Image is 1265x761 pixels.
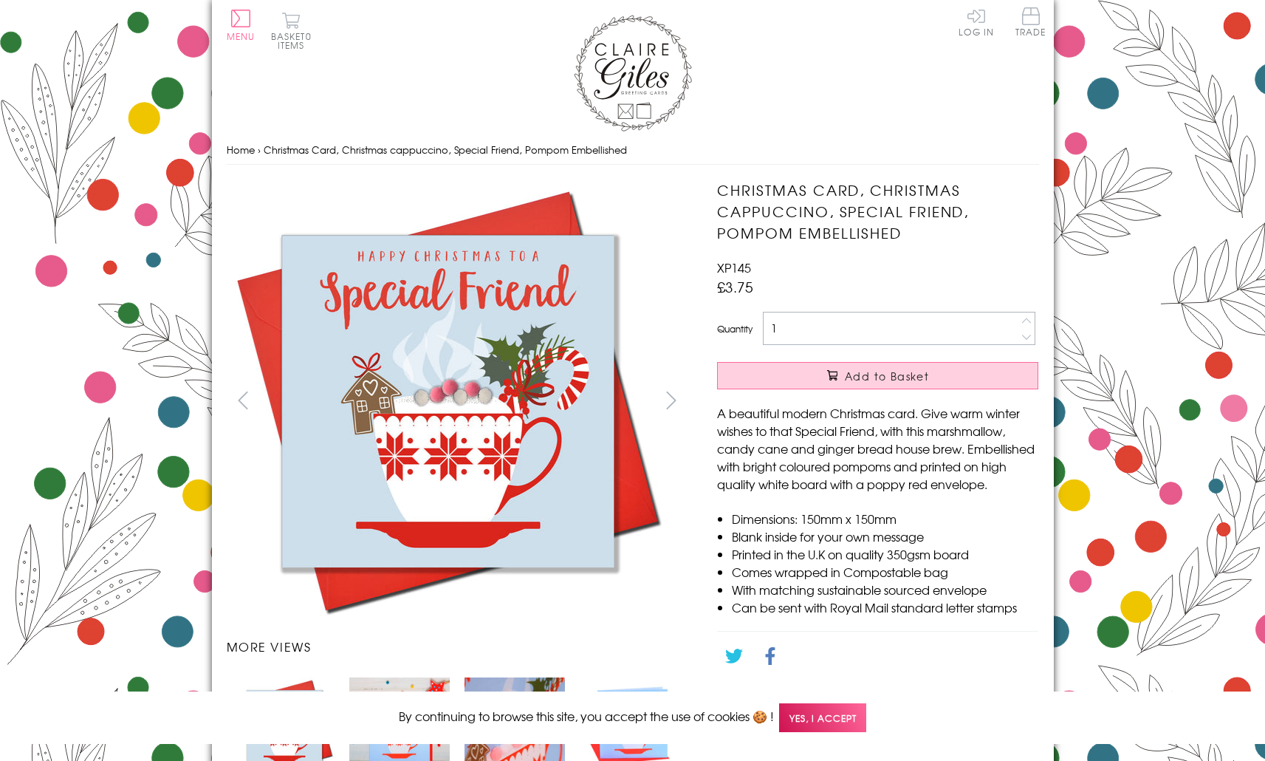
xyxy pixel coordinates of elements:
span: Trade [1015,7,1046,36]
a: Home [227,143,255,157]
li: With matching sustainable sourced envelope [732,581,1038,598]
a: Log In [959,7,994,36]
nav: breadcrumbs [227,135,1039,165]
span: £3.75 [717,276,753,297]
button: next [654,383,688,417]
span: Add to Basket [845,369,929,383]
li: Comes wrapped in Compostable bag [732,563,1038,581]
img: Claire Giles Greetings Cards [574,15,692,132]
li: Can be sent with Royal Mail standard letter stamps [732,598,1038,616]
a: Go back to the collection [730,687,873,705]
button: Basket0 items [271,12,312,50]
p: A beautiful modern Christmas card. Give warm winter wishes to that Special Friend, with this mars... [717,404,1038,493]
h3: More views [227,638,688,655]
a: Trade [1015,7,1046,39]
span: Christmas Card, Christmas cappuccino, Special Friend, Pompom Embellished [264,143,627,157]
img: Christmas Card, Christmas cappuccino, Special Friend, Pompom Embellished [226,180,669,623]
span: › [258,143,261,157]
button: Menu [227,10,256,41]
span: Menu [227,30,256,43]
button: Add to Basket [717,362,1038,389]
span: 0 items [278,30,312,52]
label: Quantity [717,322,753,335]
button: prev [227,383,260,417]
li: Blank inside for your own message [732,528,1038,545]
h1: Christmas Card, Christmas cappuccino, Special Friend, Pompom Embellished [717,180,1038,243]
span: XP145 [717,259,751,276]
span: Yes, I accept [779,703,866,732]
li: Printed in the U.K on quality 350gsm board [732,545,1038,563]
img: Christmas Card, Christmas cappuccino, Special Friend, Pompom Embellished [688,180,1131,622]
li: Dimensions: 150mm x 150mm [732,510,1038,528]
